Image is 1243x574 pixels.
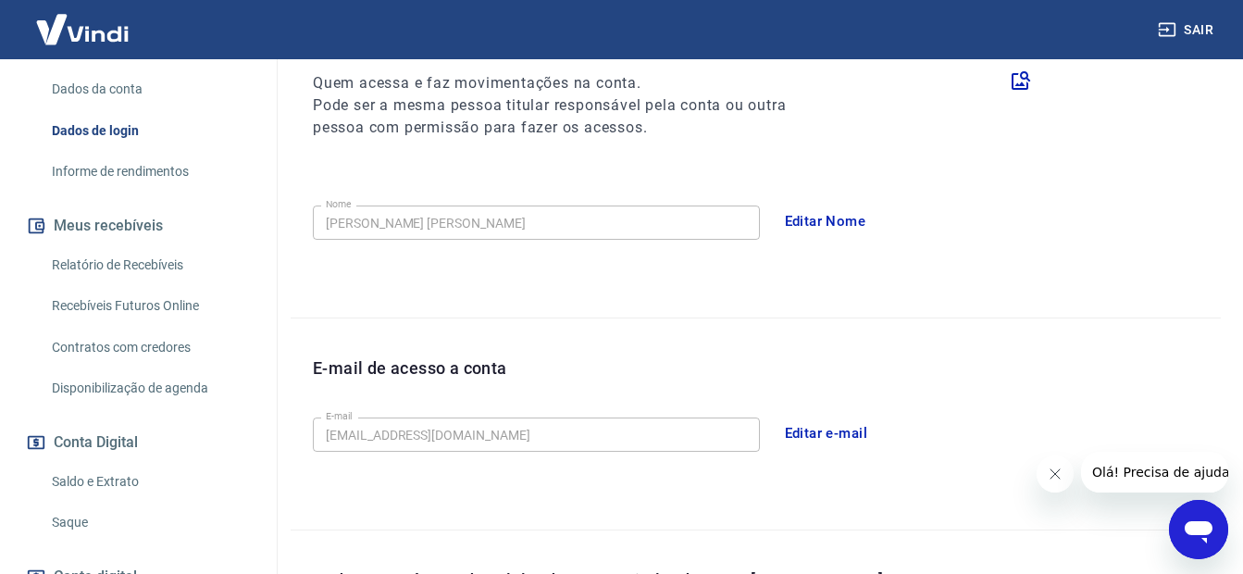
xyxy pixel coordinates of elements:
[1169,500,1228,559] iframe: Botão para abrir a janela de mensagens
[313,356,507,381] p: E-mail de acesso a conta
[44,70,255,108] a: Dados da conta
[44,329,255,367] a: Contratos com credores
[313,94,820,139] h6: Pode ser a mesma pessoa titular responsável pela conta ou outra pessoa com permissão para fazer o...
[44,153,255,191] a: Informe de rendimentos
[22,1,143,57] img: Vindi
[44,504,255,542] a: Saque
[44,246,255,284] a: Relatório de Recebíveis
[775,414,878,453] button: Editar e-mail
[1037,455,1074,493] iframe: Fechar mensagem
[22,422,255,463] button: Conta Digital
[1154,13,1221,47] button: Sair
[1081,452,1228,493] iframe: Mensagem da empresa
[775,202,876,241] button: Editar Nome
[44,463,255,501] a: Saldo e Extrato
[313,72,820,94] h6: Quem acessa e faz movimentações na conta.
[44,112,255,150] a: Dados de login
[326,197,352,211] label: Nome
[326,409,352,423] label: E-mail
[44,369,255,407] a: Disponibilização de agenda
[11,13,155,28] span: Olá! Precisa de ajuda?
[44,287,255,325] a: Recebíveis Futuros Online
[22,206,255,246] button: Meus recebíveis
